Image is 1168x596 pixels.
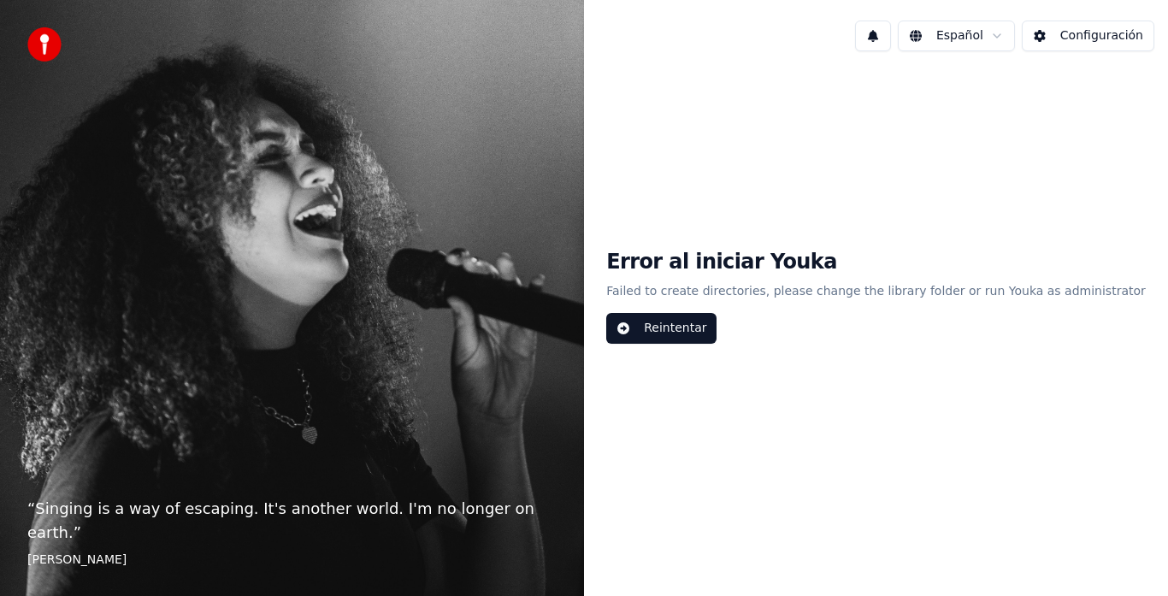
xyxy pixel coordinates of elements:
img: youka [27,27,62,62]
h1: Error al iniciar Youka [606,249,1146,276]
p: Failed to create directories, please change the library folder or run Youka as administrator [606,276,1146,307]
p: “ Singing is a way of escaping. It's another world. I'm no longer on earth. ” [27,497,557,545]
footer: [PERSON_NAME] [27,552,557,569]
button: Configuración [1022,21,1154,51]
button: Reintentar [606,313,717,344]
